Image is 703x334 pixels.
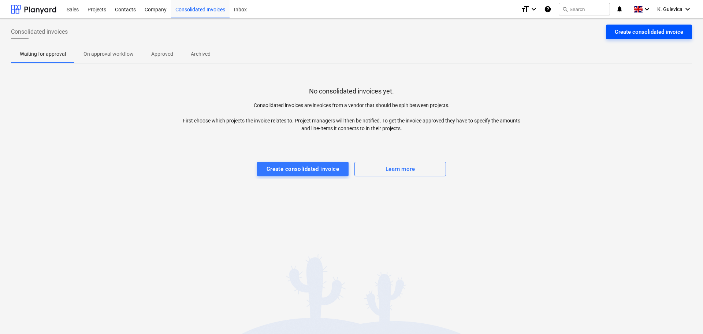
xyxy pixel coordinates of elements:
p: Archived [191,50,211,58]
i: notifications [616,5,623,14]
button: Create consolidated invoice [257,162,349,176]
span: search [562,6,568,12]
span: K. Gulevica [657,6,682,12]
p: On approval workflow [83,50,134,58]
i: keyboard_arrow_down [683,5,692,14]
div: Create consolidated invoice [267,164,339,174]
button: Learn more [354,162,446,176]
button: Create consolidated invoice [606,25,692,39]
div: Learn more [386,164,415,174]
p: No consolidated invoices yet. [309,87,394,96]
iframe: Chat Widget [666,299,703,334]
i: Knowledge base [544,5,551,14]
i: format_size [521,5,529,14]
i: keyboard_arrow_down [643,5,651,14]
div: Create consolidated invoice [615,27,683,37]
span: Consolidated invoices [11,27,68,36]
p: Waiting for approval [20,50,66,58]
i: keyboard_arrow_down [529,5,538,14]
p: Approved [151,50,173,58]
p: Consolidated invoices are invoices from a vendor that should be split between projects. First cho... [181,102,522,132]
button: Search [559,3,610,15]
